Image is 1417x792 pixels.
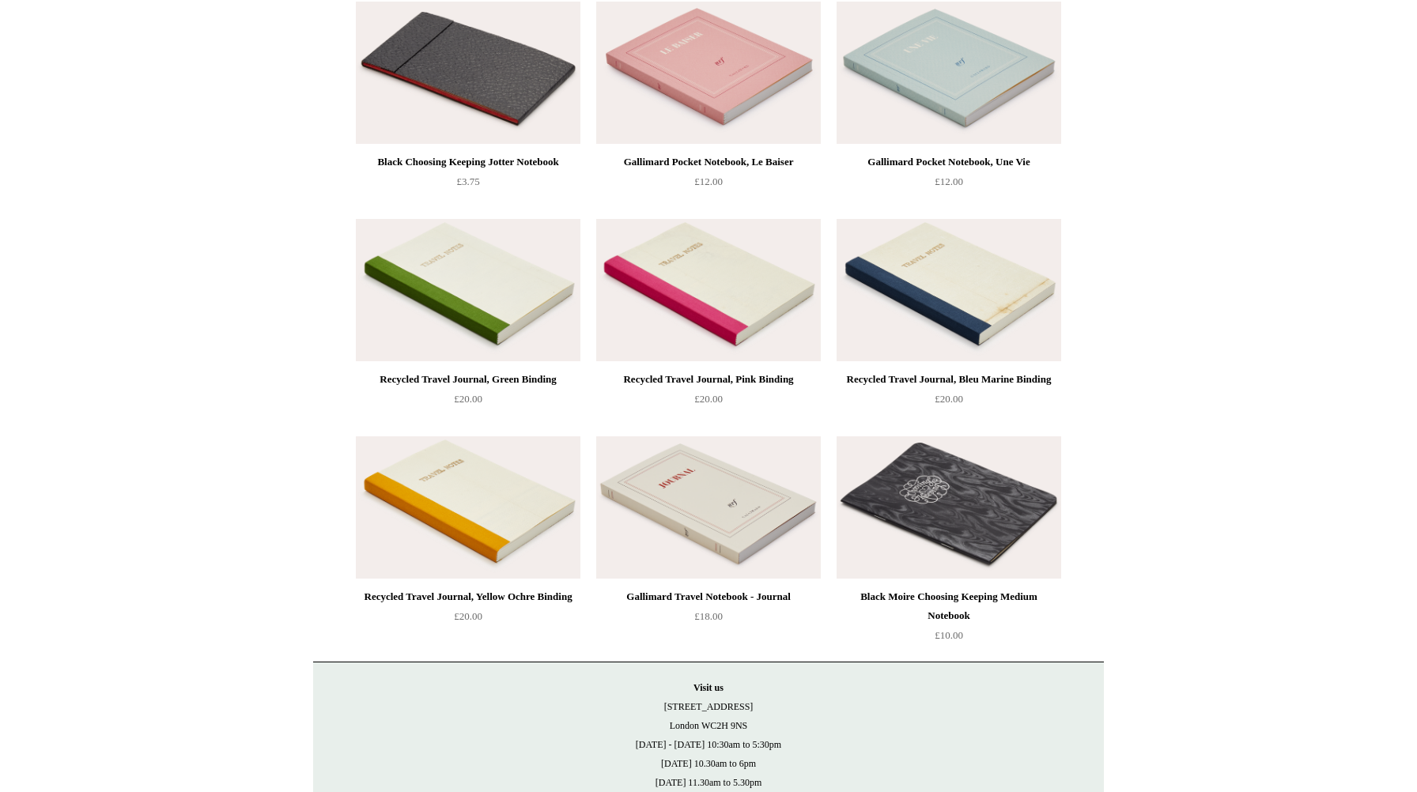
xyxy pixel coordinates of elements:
div: Black Moire Choosing Keeping Medium Notebook [841,587,1057,625]
span: £20.00 [694,393,723,405]
span: £20.00 [454,393,482,405]
img: Black Moire Choosing Keeping Medium Notebook [837,436,1061,579]
img: Recycled Travel Journal, Green Binding [356,219,580,361]
a: Recycled Travel Journal, Yellow Ochre Binding Recycled Travel Journal, Yellow Ochre Binding [356,436,580,579]
img: Black Choosing Keeping Jotter Notebook [356,2,580,144]
div: Gallimard Pocket Notebook, Le Baiser [600,153,817,172]
div: Recycled Travel Journal, Pink Binding [600,370,817,389]
a: Recycled Travel Journal, Bleu Marine Binding Recycled Travel Journal, Bleu Marine Binding [837,219,1061,361]
a: Black Choosing Keeping Jotter Notebook Black Choosing Keeping Jotter Notebook [356,2,580,144]
div: Gallimard Travel Notebook - Journal [600,587,817,606]
span: £12.00 [694,175,723,187]
a: Gallimard Pocket Notebook, Une Vie Gallimard Pocket Notebook, Une Vie [837,2,1061,144]
img: Gallimard Pocket Notebook, Une Vie [837,2,1061,144]
div: Recycled Travel Journal, Yellow Ochre Binding [360,587,576,606]
img: Gallimard Pocket Notebook, Le Baiser [596,2,821,144]
a: Recycled Travel Journal, Green Binding Recycled Travel Journal, Green Binding [356,219,580,361]
a: Gallimard Pocket Notebook, Une Vie £12.00 [837,153,1061,217]
img: Gallimard Travel Notebook - Journal [596,436,821,579]
img: Recycled Travel Journal, Bleu Marine Binding [837,219,1061,361]
div: Recycled Travel Journal, Green Binding [360,370,576,389]
a: Recycled Travel Journal, Green Binding £20.00 [356,370,580,435]
a: Recycled Travel Journal, Pink Binding £20.00 [596,370,821,435]
a: Gallimard Travel Notebook - Journal £18.00 [596,587,821,652]
a: Gallimard Pocket Notebook, Le Baiser Gallimard Pocket Notebook, Le Baiser [596,2,821,144]
span: £10.00 [935,629,963,641]
span: £18.00 [694,610,723,622]
a: Black Moire Choosing Keeping Medium Notebook Black Moire Choosing Keeping Medium Notebook [837,436,1061,579]
div: Black Choosing Keeping Jotter Notebook [360,153,576,172]
a: Black Moire Choosing Keeping Medium Notebook £10.00 [837,587,1061,652]
a: Recycled Travel Journal, Bleu Marine Binding £20.00 [837,370,1061,435]
div: Recycled Travel Journal, Bleu Marine Binding [841,370,1057,389]
span: £20.00 [454,610,482,622]
div: Gallimard Pocket Notebook, Une Vie [841,153,1057,172]
a: Gallimard Travel Notebook - Journal Gallimard Travel Notebook - Journal [596,436,821,579]
a: Recycled Travel Journal, Pink Binding Recycled Travel Journal, Pink Binding [596,219,821,361]
span: £12.00 [935,175,963,187]
span: £20.00 [935,393,963,405]
strong: Visit us [693,682,724,693]
span: £3.75 [456,175,479,187]
a: Recycled Travel Journal, Yellow Ochre Binding £20.00 [356,587,580,652]
a: Gallimard Pocket Notebook, Le Baiser £12.00 [596,153,821,217]
img: Recycled Travel Journal, Yellow Ochre Binding [356,436,580,579]
img: Recycled Travel Journal, Pink Binding [596,219,821,361]
a: Black Choosing Keeping Jotter Notebook £3.75 [356,153,580,217]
